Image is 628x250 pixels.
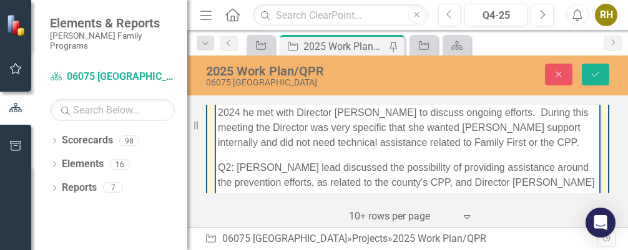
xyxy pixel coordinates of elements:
[393,233,486,244] div: 2025 Work Plan/QPR
[103,183,123,193] div: 7
[464,4,527,26] button: Q4-25
[595,4,617,26] button: RH
[3,73,383,133] p: Q2: [PERSON_NAME] lead discussed the possibility of providing assistance around the prevention ef...
[50,31,175,51] small: [PERSON_NAME] Family Programs
[50,16,175,31] span: Elements & Reports
[222,233,347,244] a: 06075 [GEOGRAPHIC_DATA]
[303,39,386,54] div: 2025 Work Plan/QPR
[206,64,419,78] div: 2025 Work Plan/QPR
[62,157,104,171] a: Elements
[586,208,616,238] div: Open Intercom Messenger
[110,159,130,170] div: 16
[62,181,97,195] a: Reports
[50,99,175,121] input: Search Below...
[62,133,113,148] a: Scorecards
[253,4,428,26] input: Search ClearPoint...
[3,3,383,63] p: Q1: When new [PERSON_NAME] lead was temporarily assigned SFC during Q3 of 2024 he met with Direct...
[6,13,29,36] img: ClearPoint Strategy
[119,135,139,146] div: 98
[205,232,597,246] div: » »
[469,8,523,23] div: Q4-25
[206,78,419,87] div: 06075 [GEOGRAPHIC_DATA]
[352,233,388,244] a: Projects
[50,70,175,84] a: 06075 [GEOGRAPHIC_DATA]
